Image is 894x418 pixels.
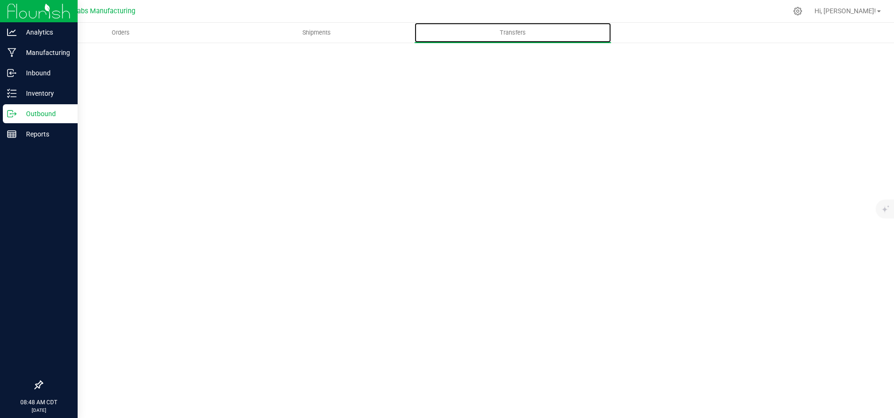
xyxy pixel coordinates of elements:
inline-svg: Inbound [7,68,17,78]
inline-svg: Manufacturing [7,48,17,57]
p: [DATE] [4,407,73,414]
p: Outbound [17,108,73,119]
inline-svg: Outbound [7,109,17,118]
inline-svg: Analytics [7,27,17,37]
p: Reports [17,128,73,140]
p: 08:48 AM CDT [4,398,73,407]
span: Teal Labs Manufacturing [58,7,135,15]
p: Manufacturing [17,47,73,58]
span: Shipments [290,28,344,37]
inline-svg: Reports [7,129,17,139]
a: Shipments [219,23,415,43]
inline-svg: Inventory [7,89,17,98]
p: Inventory [17,88,73,99]
p: Inbound [17,67,73,79]
div: Manage settings [792,7,804,16]
a: Orders [23,23,219,43]
p: Analytics [17,27,73,38]
a: Transfers [415,23,611,43]
span: Hi, [PERSON_NAME]! [814,7,876,15]
span: Transfers [487,28,539,37]
span: Orders [99,28,142,37]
